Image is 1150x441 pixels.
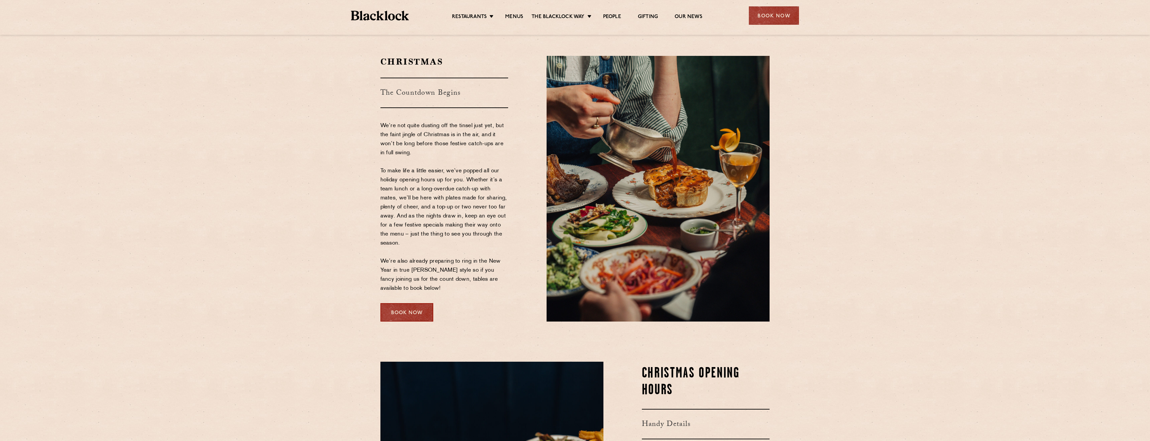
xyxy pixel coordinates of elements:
h2: Christmas Opening Hours [642,365,770,399]
p: We’re not quite dusting off the tinsel just yet, but the faint jingle of Christmas is in the air,... [380,121,508,293]
div: Book Now [749,6,799,25]
h3: The Countdown Begins [380,78,508,108]
img: BL_Textured_Logo-footer-cropped.svg [351,11,409,20]
h3: Handy Details [642,409,770,439]
a: Restaurants [452,14,487,21]
a: Menus [505,14,523,21]
div: Book Now [380,303,433,322]
a: Gifting [638,14,658,21]
h2: Christmas [380,56,508,68]
a: The Blacklock Way [532,14,584,21]
a: People [603,14,621,21]
a: Our News [675,14,702,21]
